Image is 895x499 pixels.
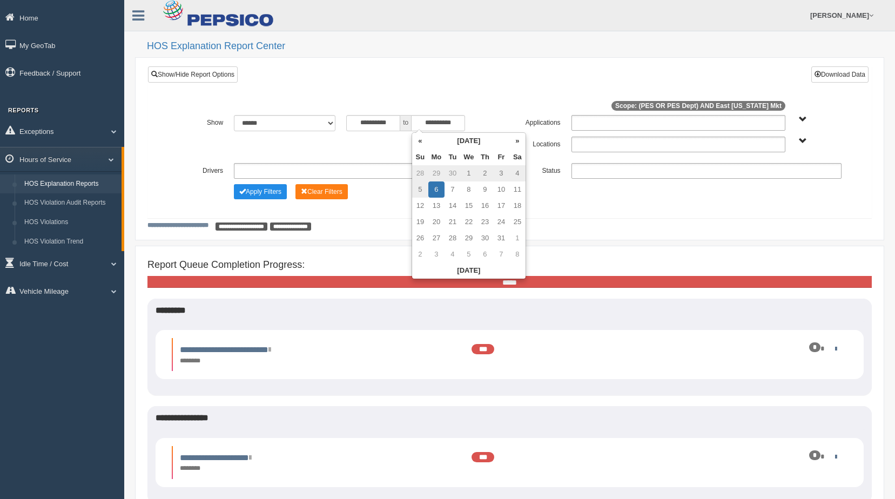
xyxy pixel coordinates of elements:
[412,262,526,279] th: [DATE]
[493,214,509,230] td: 24
[493,230,509,246] td: 31
[19,213,122,232] a: HOS Violations
[428,214,445,230] td: 20
[461,181,477,198] td: 8
[509,181,526,198] td: 11
[445,165,461,181] td: 30
[510,137,566,150] label: Locations
[509,115,566,128] label: Applications
[412,165,428,181] td: 28
[493,181,509,198] td: 10
[477,246,493,262] td: 6
[611,101,785,111] span: Scope: (PES OR PES Dept) AND East [US_STATE] Mkt
[172,446,847,479] li: Expand
[509,246,526,262] td: 8
[509,133,526,149] th: »
[493,198,509,214] td: 17
[172,163,228,176] label: Drivers
[412,181,428,198] td: 5
[811,66,869,83] button: Download Data
[428,149,445,165] th: Mo
[445,230,461,246] td: 28
[445,149,461,165] th: Tu
[428,181,445,198] td: 6
[428,246,445,262] td: 3
[172,338,847,371] li: Expand
[509,230,526,246] td: 1
[461,230,477,246] td: 29
[400,115,411,131] span: to
[509,149,526,165] th: Sa
[428,165,445,181] td: 29
[477,214,493,230] td: 23
[19,174,122,194] a: HOS Explanation Reports
[461,165,477,181] td: 1
[412,133,428,149] th: «
[493,246,509,262] td: 7
[428,198,445,214] td: 13
[147,41,884,52] h2: HOS Explanation Report Center
[477,181,493,198] td: 9
[509,198,526,214] td: 18
[477,165,493,181] td: 2
[509,163,566,176] label: Status
[445,214,461,230] td: 21
[412,230,428,246] td: 26
[428,133,509,149] th: [DATE]
[412,214,428,230] td: 19
[412,246,428,262] td: 2
[445,246,461,262] td: 4
[477,230,493,246] td: 30
[493,165,509,181] td: 3
[19,193,122,213] a: HOS Violation Audit Reports
[412,149,428,165] th: Su
[461,214,477,230] td: 22
[461,198,477,214] td: 15
[461,246,477,262] td: 5
[445,198,461,214] td: 14
[428,230,445,246] td: 27
[493,149,509,165] th: Fr
[412,198,428,214] td: 12
[445,181,461,198] td: 7
[19,232,122,252] a: HOS Violation Trend
[509,214,526,230] td: 25
[234,184,287,199] button: Change Filter Options
[295,184,348,199] button: Change Filter Options
[477,198,493,214] td: 16
[477,149,493,165] th: Th
[172,115,228,128] label: Show
[148,66,238,83] a: Show/Hide Report Options
[147,260,872,271] h4: Report Queue Completion Progress:
[509,165,526,181] td: 4
[461,149,477,165] th: We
